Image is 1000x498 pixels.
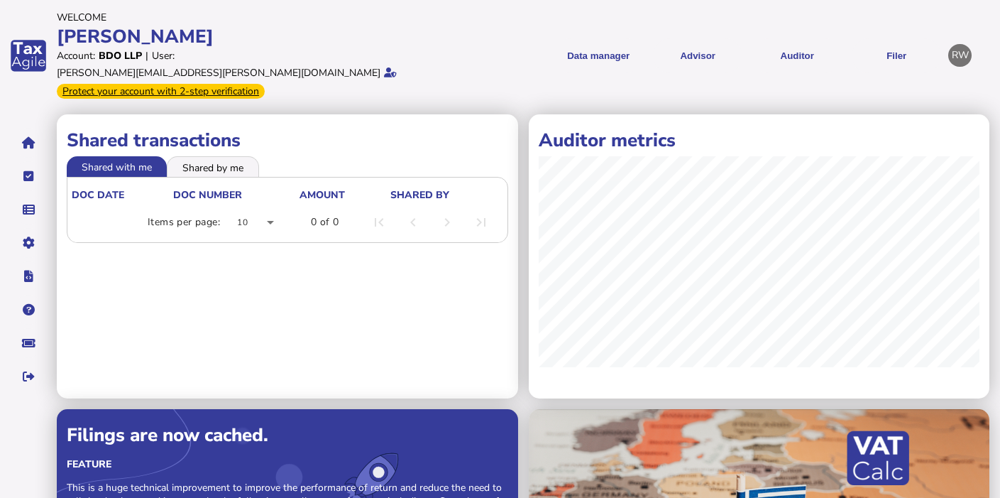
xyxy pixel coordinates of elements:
[13,195,43,224] button: Data manager
[148,215,220,229] div: Items per page:
[384,67,397,77] i: Email verified
[300,188,345,202] div: Amount
[948,44,972,67] div: Profile settings
[13,328,43,358] button: Raise a support ticket
[167,156,259,176] li: Shared by me
[72,188,172,202] div: doc date
[13,228,43,258] button: Manage settings
[390,188,500,202] div: shared by
[57,24,495,49] div: [PERSON_NAME]
[67,128,508,153] h1: Shared transactions
[173,188,298,202] div: doc number
[23,210,35,210] i: Data manager
[311,215,339,229] div: 0 of 0
[13,161,43,191] button: Tasks
[752,38,842,73] button: Auditor
[13,128,43,158] button: Home
[57,84,265,99] div: From Oct 1, 2025, 2-step verification will be required to login. Set it up now...
[57,11,495,24] div: Welcome
[152,49,175,63] div: User:
[67,423,508,448] div: Filings are now cached.
[67,458,508,471] div: Feature
[852,38,941,73] button: Filer
[57,49,95,63] div: Account:
[390,188,449,202] div: shared by
[653,38,742,73] button: Shows a dropdown of VAT Advisor options
[13,261,43,291] button: Developer hub links
[173,188,242,202] div: doc number
[72,188,124,202] div: doc date
[502,38,941,73] menu: navigate products
[300,188,389,202] div: Amount
[554,38,643,73] button: Shows a dropdown of Data manager options
[13,295,43,325] button: Help pages
[13,362,43,391] button: Sign out
[57,66,380,80] div: [PERSON_NAME][EMAIL_ADDRESS][PERSON_NAME][DOMAIN_NAME]
[67,156,167,176] li: Shared with me
[99,49,142,63] div: BDO LLP
[539,128,980,153] h1: Auditor metrics
[145,49,148,63] div: |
